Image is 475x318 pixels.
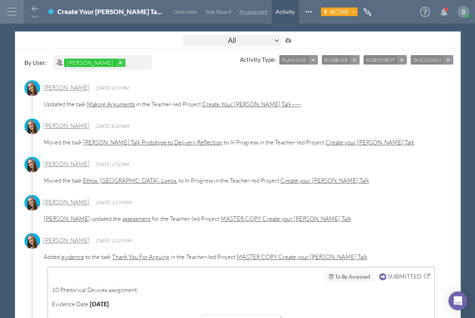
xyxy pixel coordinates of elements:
h6: By User: [24,60,47,68]
div: Create Your TED Talk----- [57,7,164,18]
span: In Progress [185,177,213,184]
span: Evidence [324,56,348,64]
a: assessment [122,215,151,222]
span: Activity [276,8,295,15]
button: Back [30,4,40,17]
a: Ethos. [GEOGRAPHIC_DATA]. Logos. [83,177,177,184]
span: Active [330,9,349,15]
a: MASTER COPY Create your [PERSON_NAME] Talk [237,253,367,261]
span: [PERSON_NAME] [43,122,90,129]
span: Teacher-led Project [170,215,219,222]
img: ACg8ocKKX03B5h8i416YOfGGRvQH7qkhkMU_izt_hUWC0FdG_LDggA=s96-c [457,6,469,18]
span: In Progress [230,139,258,146]
div: All [183,35,281,46]
a: [PERSON_NAME] [44,215,90,222]
span: Teacher-led Project [151,100,201,108]
span: [PERSON_NAME] [43,198,90,206]
span: Planning [282,56,306,64]
span: [DATE] 8:39 AM [96,123,129,129]
button: To Be Assessed [324,271,374,282]
div: Open Intercom Messenger [448,291,467,310]
a: MASTER COPY Create your [PERSON_NAME] Talk [221,215,351,222]
div: [DATE] [90,300,109,308]
span: Overview [173,8,197,15]
span: [DATE] 2:31 PM [96,161,129,167]
img: image [24,157,40,172]
a: Create your [PERSON_NAME] Talk [280,177,369,184]
button: Submitted [377,272,424,281]
span: Teacher-led Project [186,253,236,261]
span: Task Board [205,8,231,15]
h6: Activity Type: [240,57,276,65]
img: image [24,195,40,211]
a: Thank You For Arguing [112,253,169,261]
span: [DATE] 12:19 PM [96,238,131,244]
span: Submitted [388,273,422,280]
span: Assessment [366,56,395,64]
a: evidence [61,253,84,261]
img: image [24,80,40,96]
div: Create Your [PERSON_NAME] Talk----- [57,7,164,16]
span: [DATE] 4:19 PM [96,85,129,91]
span: Teacher-led Project [275,139,324,146]
a: [PERSON_NAME] Talk Prototype to Delivery Reflection [83,139,223,146]
div: moved the task to in the [32,172,451,194]
span: Teacher-led Project [230,177,279,184]
button: Active [321,7,357,16]
div: updated the task in the [32,96,451,118]
span: Discussion [413,56,441,64]
span: [DATE] 12:59 PM [96,200,131,205]
a: Create your [PERSON_NAME] Talk [326,139,414,146]
img: image [24,233,40,249]
span: Evidence Date : [52,300,90,308]
div: updated the for the [32,211,451,233]
a: Making Arguments [87,100,135,108]
div: moved the task to in the [32,134,451,156]
span: [PERSON_NAME] [43,237,90,244]
span: Back [32,15,39,18]
div: [PERSON_NAME] [64,59,116,67]
p: 10 Rhetorical Devices assignment. [52,286,430,294]
span: [PERSON_NAME] [43,160,90,168]
img: image [24,118,40,134]
span: Assessment [239,8,268,15]
span: [PERSON_NAME] [43,84,90,91]
a: Create Your [PERSON_NAME] Talk----- [202,100,301,108]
